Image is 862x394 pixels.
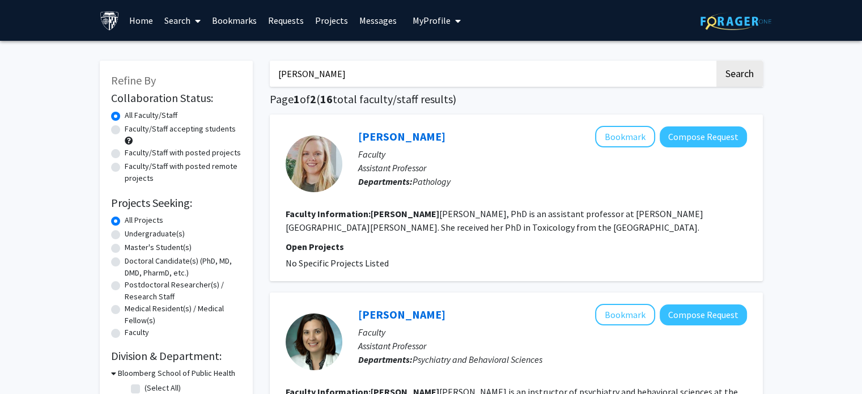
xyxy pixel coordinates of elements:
[286,257,389,269] span: No Specific Projects Listed
[145,382,181,394] label: (Select All)
[125,123,236,135] label: Faculty/Staff accepting students
[125,228,185,240] label: Undergraduate(s)
[9,343,48,385] iframe: Chat
[286,240,747,253] p: Open Projects
[286,208,703,233] fg-read-more: [PERSON_NAME], PhD is an assistant professor at [PERSON_NAME][GEOGRAPHIC_DATA][PERSON_NAME]. She ...
[358,176,413,187] b: Departments:
[286,208,371,219] b: Faculty Information:
[700,12,771,30] img: ForagerOne Logo
[124,1,159,40] a: Home
[294,92,300,106] span: 1
[270,61,715,87] input: Search Keywords
[111,73,156,87] span: Refine By
[125,147,241,159] label: Faculty/Staff with posted projects
[413,15,451,26] span: My Profile
[125,255,241,279] label: Doctoral Candidate(s) (PhD, MD, DMD, PharmD, etc.)
[125,109,177,121] label: All Faculty/Staff
[125,242,192,253] label: Master's Student(s)
[111,91,241,105] h2: Collaboration Status:
[125,303,241,327] label: Medical Resident(s) / Medical Fellow(s)
[111,196,241,210] h2: Projects Seeking:
[125,327,149,338] label: Faculty
[118,367,235,379] h3: Bloomberg School of Public Health
[111,349,241,363] h2: Division & Department:
[595,304,655,325] button: Add Ashley Bone to Bookmarks
[309,1,354,40] a: Projects
[595,126,655,147] button: Add Ashley Rackow to Bookmarks
[262,1,309,40] a: Requests
[125,279,241,303] label: Postdoctoral Researcher(s) / Research Staff
[206,1,262,40] a: Bookmarks
[358,129,445,143] a: [PERSON_NAME]
[358,339,747,353] p: Assistant Professor
[125,214,163,226] label: All Projects
[310,92,316,106] span: 2
[413,176,451,187] span: Pathology
[100,11,120,31] img: Johns Hopkins University Logo
[320,92,333,106] span: 16
[413,354,542,365] span: Psychiatry and Behavioral Sciences
[358,354,413,365] b: Departments:
[270,92,763,106] h1: Page of ( total faculty/staff results)
[358,325,747,339] p: Faculty
[358,147,747,161] p: Faculty
[159,1,206,40] a: Search
[660,126,747,147] button: Compose Request to Ashley Rackow
[354,1,402,40] a: Messages
[371,208,439,219] b: [PERSON_NAME]
[716,61,763,87] button: Search
[660,304,747,325] button: Compose Request to Ashley Bone
[125,160,241,184] label: Faculty/Staff with posted remote projects
[358,307,445,321] a: [PERSON_NAME]
[358,161,747,175] p: Assistant Professor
